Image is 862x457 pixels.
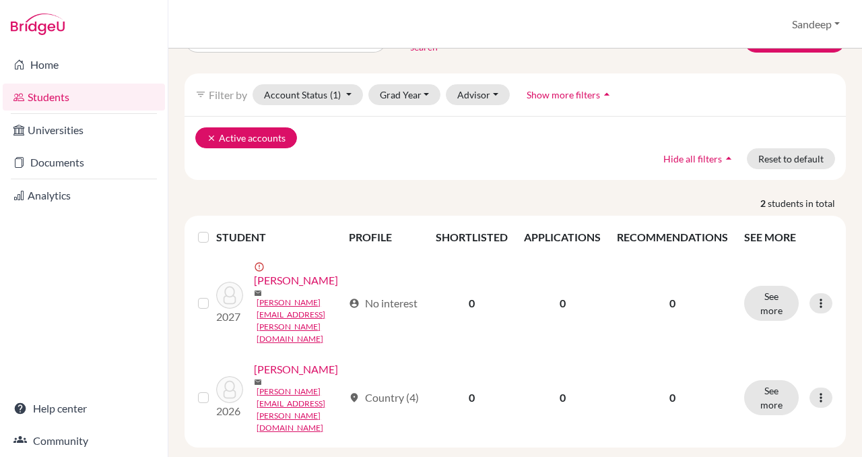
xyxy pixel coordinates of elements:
[428,221,516,253] th: SHORTLISTED
[428,353,516,442] td: 0
[195,127,297,148] button: clearActive accounts
[3,395,165,422] a: Help center
[3,51,165,78] a: Home
[257,297,343,345] a: [PERSON_NAME][EMAIL_ADDRESS][PERSON_NAME][DOMAIN_NAME]
[216,309,243,325] p: 2027
[428,253,516,353] td: 0
[527,89,600,100] span: Show more filters
[216,221,341,253] th: STUDENT
[216,282,243,309] img: Makker, Daksh
[600,88,614,101] i: arrow_drop_up
[349,392,360,403] span: location_on
[207,133,216,143] i: clear
[3,427,165,454] a: Community
[516,221,609,253] th: APPLICATIONS
[257,386,343,434] a: [PERSON_NAME][EMAIL_ADDRESS][PERSON_NAME][DOMAIN_NAME]
[3,117,165,144] a: Universities
[368,84,441,105] button: Grad Year
[209,88,247,101] span: Filter by
[3,182,165,209] a: Analytics
[786,11,846,37] button: Sandeep
[254,289,262,297] span: mail
[663,153,722,164] span: Hide all filters
[330,89,341,100] span: (1)
[349,390,419,406] div: Country (4)
[609,221,736,253] th: RECOMMENDATIONS
[446,84,510,105] button: Advisor
[3,84,165,111] a: Students
[516,253,609,353] td: 0
[195,89,206,100] i: filter_list
[515,84,625,105] button: Show more filtersarrow_drop_up
[254,361,338,377] a: [PERSON_NAME]
[216,376,243,403] img: Tanwar, Daksh
[744,286,799,321] button: See more
[722,152,735,165] i: arrow_drop_up
[254,272,338,288] a: [PERSON_NAME]
[744,380,799,415] button: See more
[652,148,747,169] button: Hide all filtersarrow_drop_up
[736,221,840,253] th: SEE MORE
[349,298,360,309] span: account_circle
[760,196,768,210] strong: 2
[617,295,728,311] p: 0
[254,262,267,272] span: error_outline
[253,84,363,105] button: Account Status(1)
[254,378,262,386] span: mail
[349,295,418,311] div: No interest
[341,221,428,253] th: PROFILE
[516,353,609,442] td: 0
[747,148,835,169] button: Reset to default
[3,149,165,176] a: Documents
[11,13,65,35] img: Bridge-U
[768,196,846,210] span: students in total
[216,403,243,419] p: 2026
[617,390,728,406] p: 0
